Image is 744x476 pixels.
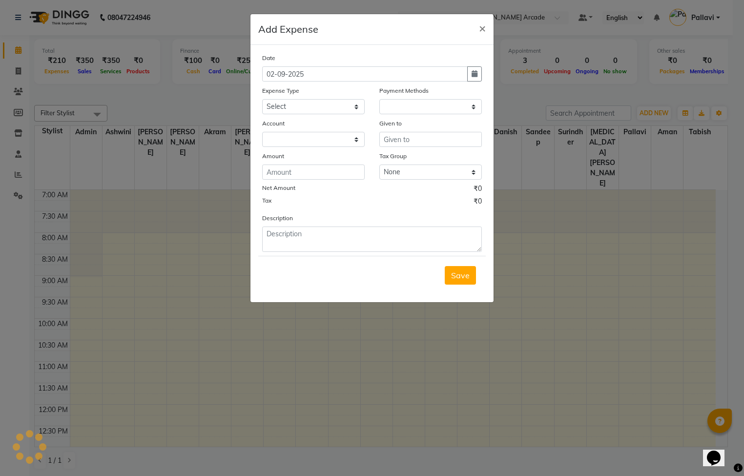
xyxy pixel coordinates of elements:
[258,22,318,37] h5: Add Expense
[262,214,293,223] label: Description
[445,266,476,285] button: Save
[471,14,494,41] button: Close
[379,132,482,147] input: Given to
[262,86,299,95] label: Expense Type
[379,152,407,161] label: Tax Group
[262,196,271,205] label: Tax
[379,119,402,128] label: Given to
[451,270,470,280] span: Save
[262,54,275,62] label: Date
[479,21,486,35] span: ×
[474,184,482,196] span: ₹0
[262,184,295,192] label: Net Amount
[262,119,285,128] label: Account
[474,196,482,209] span: ₹0
[262,165,365,180] input: Amount
[379,86,429,95] label: Payment Methods
[703,437,734,466] iframe: chat widget
[262,152,284,161] label: Amount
